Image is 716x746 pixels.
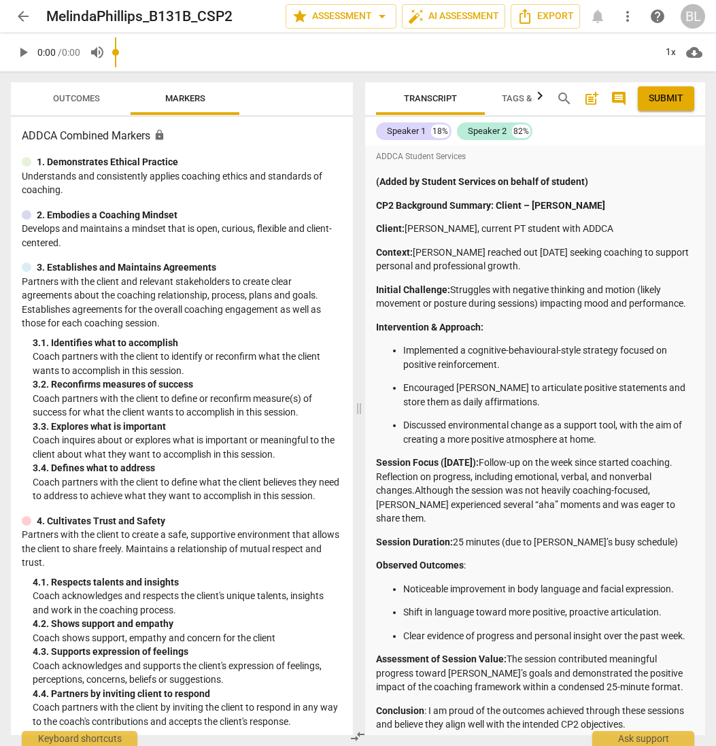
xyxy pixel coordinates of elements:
p: Coach partners with the client by inviting the client to respond in any way to the coach's contri... [33,700,342,728]
p: [PERSON_NAME] reached out [DATE] seeking coaching to support personal and professional growth. [376,245,695,273]
p: Partners with the client and relevant stakeholders to create clear agreements about the coaching ... [22,275,342,330]
span: / 0:00 [58,47,80,58]
p: Partners with the client to create a safe, supportive environment that allows the client to share... [22,528,342,570]
div: 3. 2. Reconfirms measures of success [33,377,342,392]
p: Coach partners with the client to define what the client believes they need to address to achieve... [33,475,342,503]
strong: Session Focus ([DATE]): [376,457,479,468]
span: Assessment is enabled for this document. The competency model is locked and follows the assessmen... [154,129,165,141]
p: Follow-up on the week since started coaching. Reflection on progress, including emotional, verbal... [376,456,695,526]
span: arrow_back [15,8,31,24]
button: Play [11,40,35,65]
span: play_arrow [15,44,31,61]
div: 18% [431,124,449,138]
p: Discussed environmental change as a support tool, with the aim of creating a more positive atmosp... [403,418,695,446]
div: 1x [658,41,683,63]
span: help [649,8,666,24]
span: cloud_download [686,44,702,61]
span: Submit [649,92,683,105]
span: ADDCA Student Services [376,151,466,163]
p: : [376,558,695,573]
p: Coach acknowledges and respects the client's unique talents, insights and work in the coaching pr... [33,589,342,617]
p: Implemented a cognitive-behavioural-style strategy focused on positive reinforcement. [403,343,695,371]
div: Speaker 1 [387,124,426,138]
strong: (Added by Student Services on behalf of student) [376,176,588,187]
span: more_vert [619,8,636,24]
p: Coach acknowledges and supports the client's expression of feelings, perceptions, concerns, belie... [33,659,342,687]
strong: Assessment of Session Value: [376,654,507,664]
span: Outcomes [53,93,100,103]
p: Coach partners with the client to define or reconfirm measure(s) of success for what the client w... [33,392,342,420]
p: Struggles with negative thinking and motion (likely movement or posture during sessions) impactin... [376,283,695,311]
button: BL [681,4,705,29]
h3: ADDCA Combined Markers [22,128,342,144]
strong: Intervention & Approach: [376,322,483,333]
button: Export [511,4,580,29]
span: arrow_drop_down [374,8,390,24]
span: Assessment [292,8,390,24]
strong: Observed Outcomes [376,560,464,571]
p: 4. Cultivates Trust and Safety [37,514,165,528]
span: search [556,90,573,107]
p: Coach inquires about or explores what is important or meaningful to the client about what they wa... [33,433,342,461]
div: Ask support [592,731,694,746]
span: compare_arrows [350,728,366,745]
strong: Session Duration: [376,537,453,547]
span: auto_fix_high [408,8,424,24]
p: Coach shows support, empathy and concern for the client [33,631,342,645]
span: Export [517,8,574,24]
p: Develops and maintains a mindset that is open, curious, flexible and client-centered. [22,222,342,250]
h2: MelindaPhillips_B131B_CSP2 [46,8,233,25]
div: Keyboard shortcuts [22,731,137,746]
p: : I am proud of the outcomes achieved through these sessions and believe they align well with the... [376,704,695,732]
span: Transcript [404,93,457,103]
button: Show/Hide comments [608,88,630,109]
div: 4. 3. Supports expression of feelings [33,645,342,659]
button: Volume [85,40,109,65]
strong: Initial Challenge: [376,284,450,295]
p: Coach partners with the client to identify or reconfirm what the client wants to accomplish in th... [33,350,342,377]
div: 82% [512,124,530,138]
a: Help [645,4,670,29]
div: 4. 4. Partners by inviting client to respond [33,687,342,701]
strong: CP2 Background Summary: Client – [PERSON_NAME] [376,200,605,211]
p: Understands and consistently applies coaching ethics and standards of coaching. [22,169,342,197]
p: 3. Establishes and Maintains Agreements [37,260,216,275]
span: AI Assessment [408,8,499,24]
span: Markers [165,93,205,103]
p: Shift in language toward more positive, proactive articulation. [403,605,695,620]
span: post_add [583,90,600,107]
p: Noticeable improvement in body language and facial expression. [403,582,695,596]
span: Tags & Speakers [502,93,577,103]
span: 0:00 [37,47,56,58]
button: Add summary [581,88,602,109]
span: volume_up [89,44,105,61]
button: Search [553,88,575,109]
button: AI Assessment [402,4,505,29]
span: star [292,8,308,24]
p: Encouraged [PERSON_NAME] to articulate positive statements and store them as daily affirmations. [403,381,695,409]
span: comment [611,90,627,107]
p: [PERSON_NAME], current PT student with ADDCA [376,222,695,236]
p: 1. Demonstrates Ethical Practice [37,155,178,169]
p: Clear evidence of progress and personal insight over the past week. [403,629,695,643]
strong: Context: [376,247,413,258]
div: 4. 1. Respects talents and insights [33,575,342,590]
div: Speaker 2 [468,124,507,138]
div: 3. 1. Identifies what to accomplish [33,336,342,350]
p: The session contributed meaningful progress toward [PERSON_NAME]’s goals and demonstrated the pos... [376,652,695,694]
button: Assessment [286,4,396,29]
strong: Client: [376,223,405,234]
div: 3. 3. Explores what is important [33,420,342,434]
p: 25 minutes (due to [PERSON_NAME]’s busy schedule) [376,535,695,549]
div: 4. 2. Shows support and empathy [33,617,342,631]
strong: Conclusion [376,705,424,716]
div: 3. 4. Defines what to address [33,461,342,475]
button: Please Do Not Submit until your Assessment is Complete [638,86,694,111]
p: 2. Embodies a Coaching Mindset [37,208,177,222]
